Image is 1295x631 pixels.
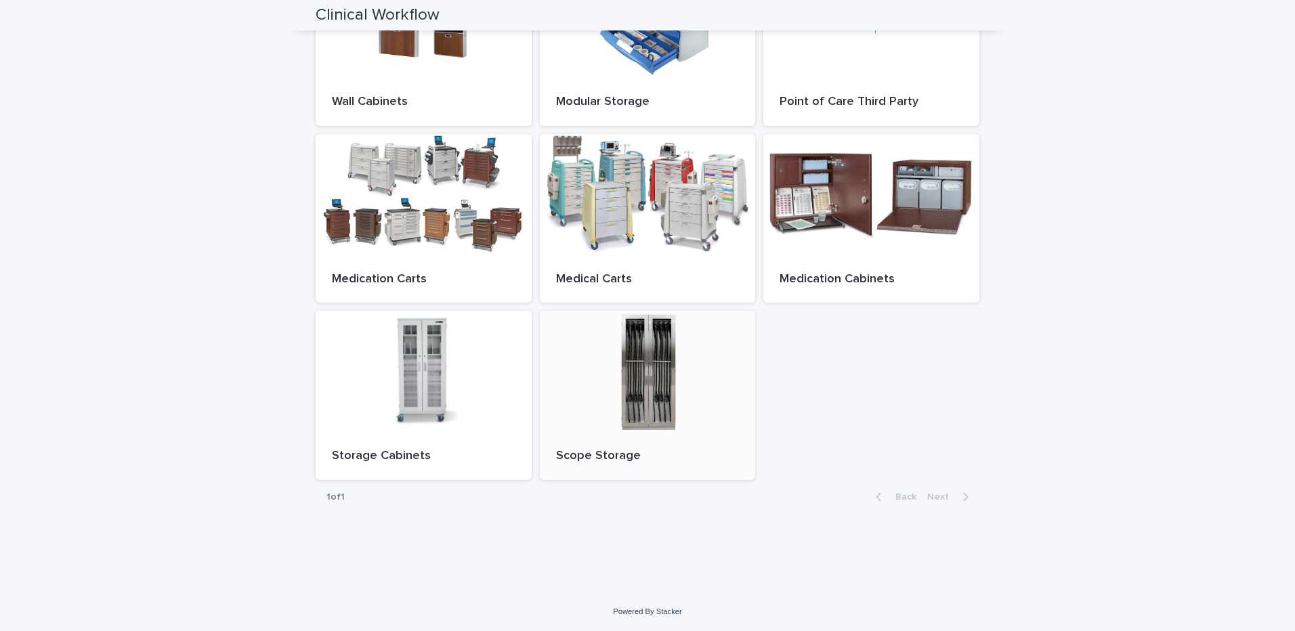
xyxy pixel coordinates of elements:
[316,5,440,25] h2: Clinical Workflow
[332,272,515,287] p: Medication Carts
[887,492,916,502] span: Back
[316,311,532,480] a: Storage Cabinets
[540,311,756,480] a: Scope Storage
[332,95,515,110] p: Wall Cabinets
[763,134,979,303] a: Medication Cabinets
[540,134,756,303] a: Medical Carts
[613,607,681,615] a: Powered By Stacker
[780,272,963,287] p: Medication Cabinets
[865,491,922,503] button: Back
[780,95,963,110] p: Point of Care Third Party
[556,272,740,287] p: Medical Carts
[556,95,740,110] p: Modular Storage
[316,134,532,303] a: Medication Carts
[332,449,515,464] p: Storage Cabinets
[556,449,740,464] p: Scope Storage
[927,492,957,502] span: Next
[922,491,979,503] button: Next
[316,481,356,514] p: 1 of 1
